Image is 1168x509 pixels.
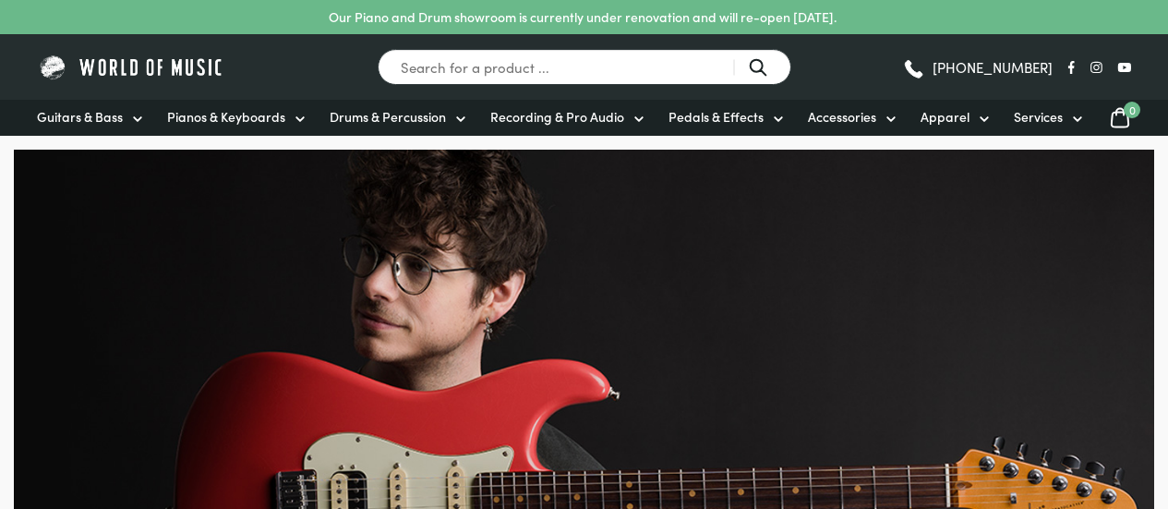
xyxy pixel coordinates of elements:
[167,107,285,127] span: Pianos & Keyboards
[902,54,1053,81] a: [PHONE_NUMBER]
[37,53,226,81] img: World of Music
[330,107,446,127] span: Drums & Percussion
[490,107,624,127] span: Recording & Pro Audio
[921,107,969,127] span: Apparel
[1014,107,1063,127] span: Services
[933,60,1053,74] span: [PHONE_NUMBER]
[900,306,1168,509] iframe: Chat with our support team
[1124,102,1140,118] span: 0
[378,49,791,85] input: Search for a product ...
[37,107,123,127] span: Guitars & Bass
[329,7,837,27] p: Our Piano and Drum showroom is currently under renovation and will re-open [DATE].
[668,107,764,127] span: Pedals & Effects
[808,107,876,127] span: Accessories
